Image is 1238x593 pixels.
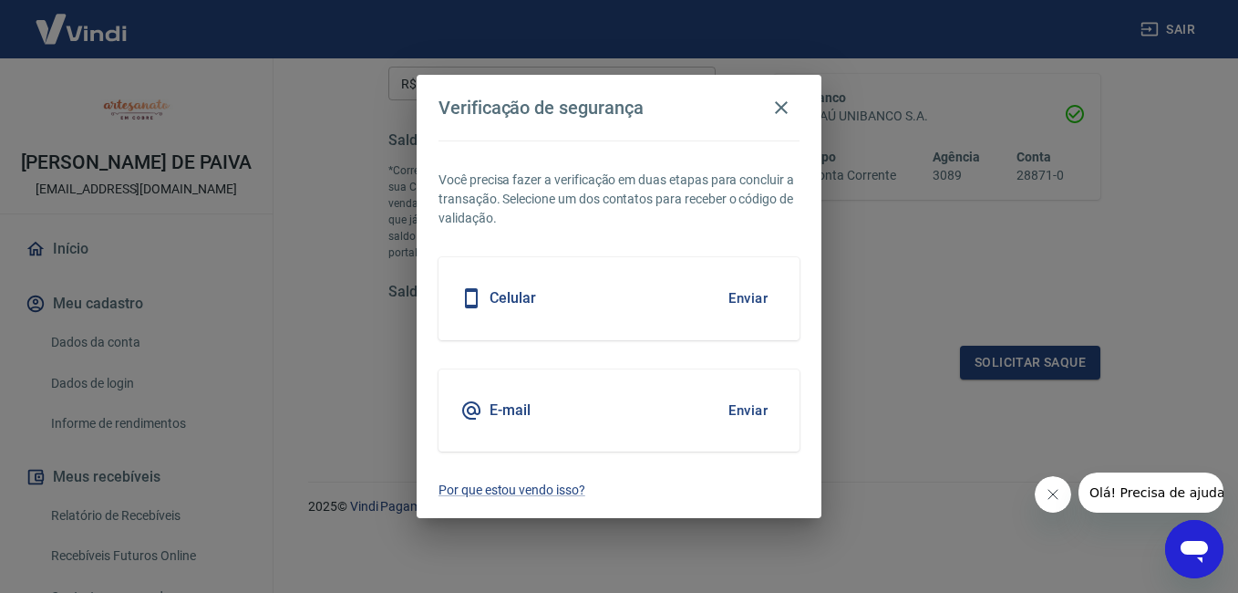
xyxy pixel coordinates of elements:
[490,401,531,420] h5: E-mail
[11,13,153,27] span: Olá! Precisa de ajuda?
[718,391,778,430] button: Enviar
[438,481,800,500] a: Por que estou vendo isso?
[1165,520,1223,578] iframe: Botão para abrir a janela de mensagens
[1035,476,1071,513] iframe: Fechar mensagem
[438,97,644,119] h4: Verificação de segurança
[490,289,536,307] h5: Celular
[438,171,800,228] p: Você precisa fazer a verificação em duas etapas para concluir a transação. Selecione um dos conta...
[1078,473,1223,513] iframe: Mensagem da empresa
[718,279,778,317] button: Enviar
